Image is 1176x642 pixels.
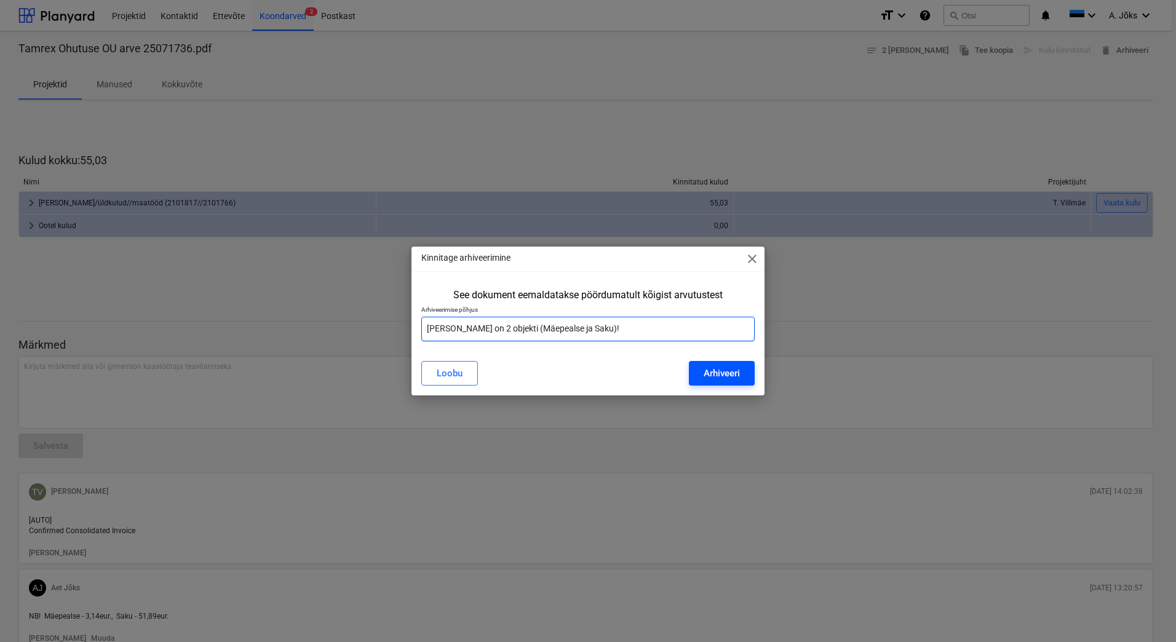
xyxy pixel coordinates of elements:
[421,361,478,386] button: Loobu
[1114,583,1176,642] iframe: Chat Widget
[453,289,723,301] div: See dokument eemaldatakse pöördumatult kõigist arvutustest
[421,306,755,316] p: Arhiveerimise põhjus
[689,361,755,386] button: Arhiveeri
[704,365,740,381] div: Arhiveeri
[437,365,463,381] div: Loobu
[745,252,760,266] span: close
[421,252,511,264] p: Kinnitage arhiveerimine
[421,317,755,341] input: Arhiveerimise põhjus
